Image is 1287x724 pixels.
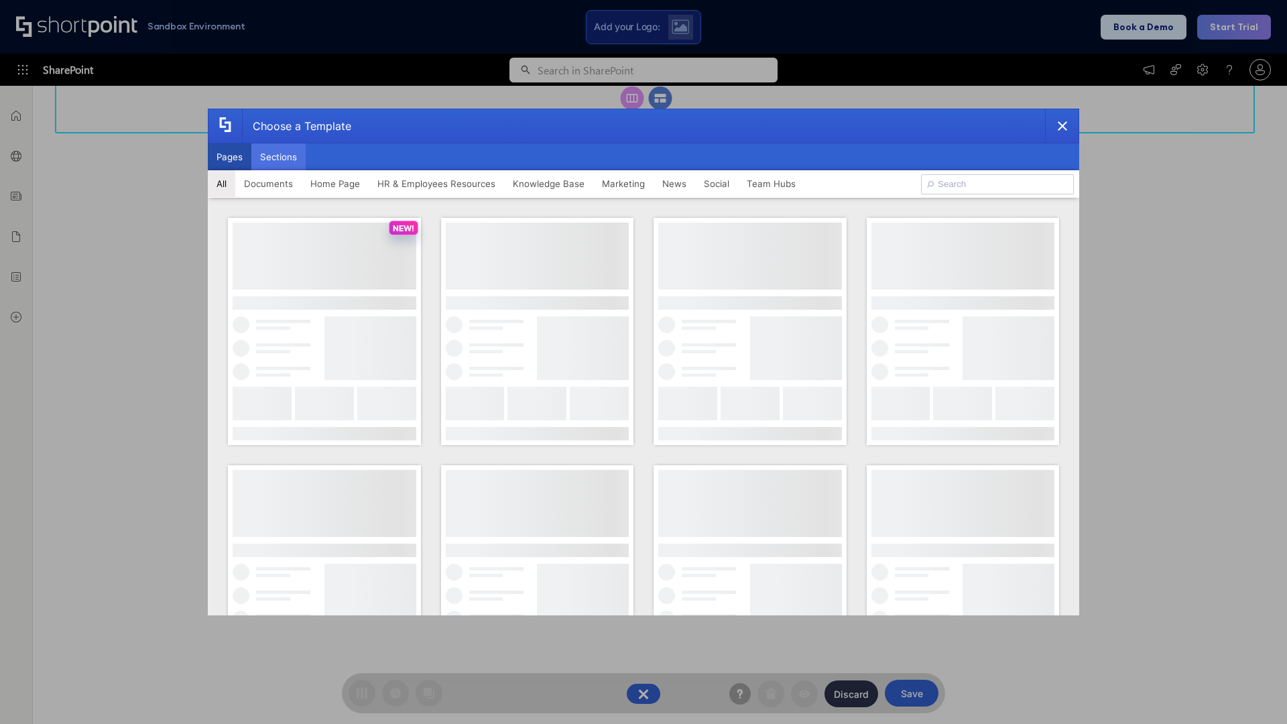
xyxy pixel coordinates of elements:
button: Home Page [302,170,369,197]
p: NEW! [393,223,414,233]
button: News [654,170,695,197]
button: Marketing [593,170,654,197]
iframe: Chat Widget [1220,660,1287,724]
input: Search [921,174,1074,194]
button: Pages [208,143,251,170]
div: template selector [208,109,1079,615]
button: All [208,170,235,197]
div: Choose a Template [242,109,351,143]
button: HR & Employees Resources [369,170,504,197]
button: Social [695,170,738,197]
button: Team Hubs [738,170,804,197]
button: Knowledge Base [504,170,593,197]
button: Sections [251,143,306,170]
button: Documents [235,170,302,197]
